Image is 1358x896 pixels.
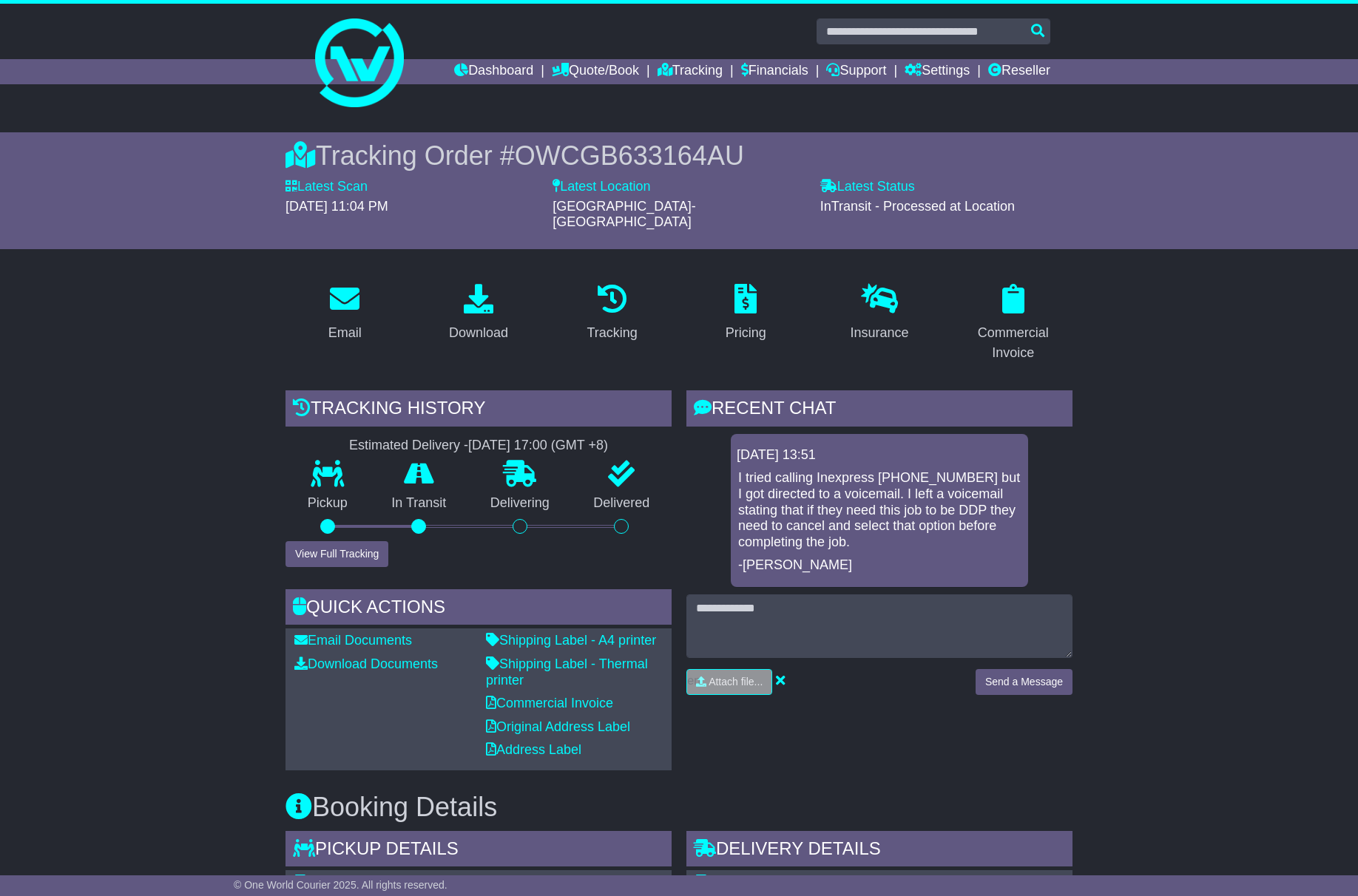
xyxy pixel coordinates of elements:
p: In Transit [370,495,469,512]
a: Tracking [578,279,647,348]
a: Download Documents [294,656,438,671]
p: Delivered [572,495,672,512]
a: Financials [741,59,808,84]
span: InTransit - Processed at Location [820,199,1015,214]
div: [DATE] 13:51 [737,447,1022,464]
div: [DATE] 17:00 (GMT +8) [468,438,608,454]
h3: Booking Details [286,793,1072,822]
a: Original Address Label [486,719,630,734]
a: Dashboard [454,59,533,84]
a: Email Documents [294,633,412,648]
a: Email [319,279,371,348]
div: Tracking history [286,390,672,430]
button: Send a Message [976,669,1072,695]
p: Delivering [468,495,572,512]
a: Shipping Label - A4 printer [486,633,656,648]
a: Download [439,279,518,348]
div: Estimated Delivery - [286,438,672,454]
div: Email [328,323,362,343]
a: Shipping Label - Thermal printer [486,656,648,688]
div: Quick Actions [286,589,672,629]
p: Pickup [286,495,370,512]
div: Pricing [726,323,766,343]
a: Support [826,59,886,84]
label: Latest Location [553,179,650,195]
a: Reseller [988,59,1050,84]
span: OWCGB633164AU [515,140,744,171]
a: Settings [905,59,970,84]
a: Insurance [840,279,918,348]
a: Address Label [486,742,581,757]
p: I tried calling Inexpress [PHONE_NUMBER] but I got directed to a voicemail. I left a voicemail st... [738,470,1021,550]
a: Tracking [658,59,723,84]
span: [DATE] 11:04 PM [286,199,388,214]
a: Pricing [716,279,776,348]
div: Download [449,323,508,343]
a: Commercial Invoice [953,279,1072,368]
div: Tracking [587,323,638,343]
span: © One World Courier 2025. All rights reserved. [234,879,447,891]
a: Commercial Invoice [486,696,613,710]
div: Pickup Details [286,831,672,871]
a: Quote/Book [552,59,639,84]
button: View Full Tracking [286,541,388,567]
p: -[PERSON_NAME] [738,557,1021,574]
label: Latest Status [820,179,915,195]
span: [GEOGRAPHIC_DATA]-[GEOGRAPHIC_DATA] [553,199,695,230]
label: Latest Scan [286,179,368,195]
div: Tracking Order # [286,140,1072,172]
div: Commercial Invoice [963,323,1063,363]
div: Delivery Details [686,831,1072,871]
div: RECENT CHAT [686,390,1072,430]
div: Insurance [850,323,908,343]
